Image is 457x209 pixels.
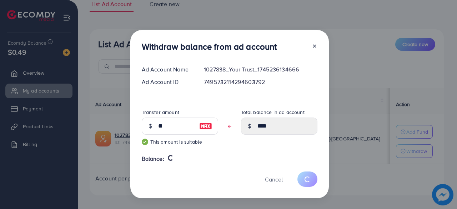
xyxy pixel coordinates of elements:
[142,41,277,52] h3: Withdraw balance from ad account
[136,65,199,74] div: Ad Account Name
[142,139,148,145] img: guide
[199,122,212,130] img: image
[265,175,283,183] span: Cancel
[142,138,218,145] small: This amount is suitable
[256,171,292,187] button: Cancel
[198,78,323,86] div: 7495732114294603792
[198,65,323,74] div: 1027838_Your Trust_1745236134666
[136,78,199,86] div: Ad Account ID
[142,109,179,116] label: Transfer amount
[241,109,305,116] label: Total balance in ad account
[142,155,164,163] span: Balance:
